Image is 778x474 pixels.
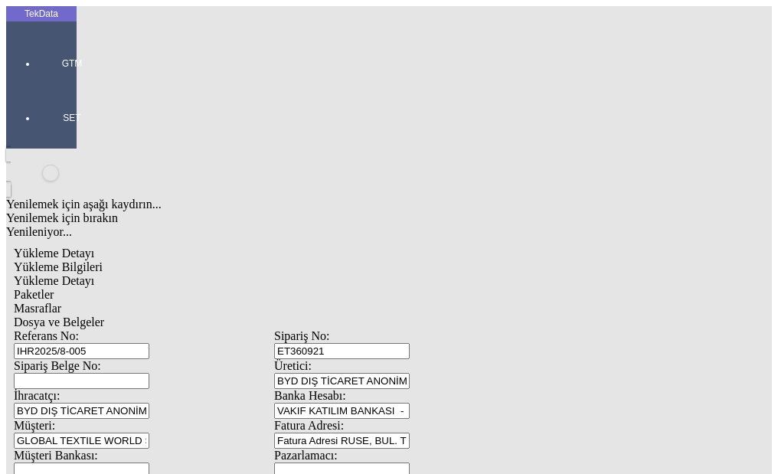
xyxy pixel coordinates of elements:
span: Yükleme Detayı [14,274,94,287]
div: Yenileniyor... [6,225,542,239]
div: TekData [6,8,77,20]
span: Fatura Adresi: [274,419,344,432]
span: Yükleme Bilgileri [14,260,103,273]
span: Dosya ve Belgeler [14,315,104,329]
span: Masraflar [14,302,61,315]
div: Yenilemek için bırakın [6,211,542,225]
span: Sipariş Belge No: [14,359,101,372]
span: Müşteri: [14,419,55,432]
span: Referans No: [14,329,79,342]
span: Üretici: [274,359,312,372]
span: Banka Hesabı: [274,389,346,402]
span: İhracatçı: [14,389,60,402]
span: Yükleme Detayı [14,247,94,260]
div: Yenilemek için aşağı kaydırın... [6,198,542,211]
span: Paketler [14,288,54,301]
span: GTM [49,57,95,70]
span: SET [49,112,95,124]
span: Müşteri Bankası: [14,449,98,462]
span: Pazarlamacı: [274,449,338,462]
span: Sipariş No: [274,329,329,342]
